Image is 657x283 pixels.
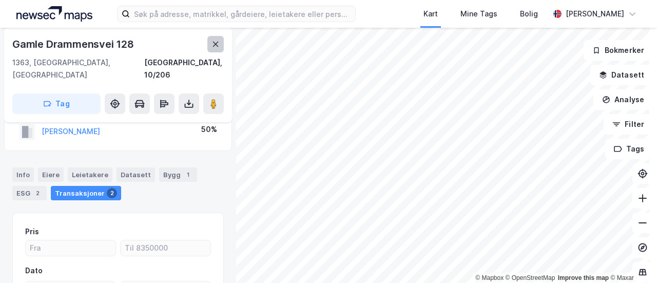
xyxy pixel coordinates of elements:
[12,93,101,114] button: Tag
[68,167,112,182] div: Leietakere
[590,65,653,85] button: Datasett
[606,234,657,283] iframe: Chat Widget
[117,167,155,182] div: Datasett
[38,167,64,182] div: Eiere
[566,8,624,20] div: [PERSON_NAME]
[506,274,555,281] a: OpenStreetMap
[593,89,653,110] button: Analyse
[12,36,136,52] div: Gamle Drammensvei 128
[107,188,117,198] div: 2
[25,265,43,277] div: Dato
[460,8,497,20] div: Mine Tags
[183,169,193,180] div: 1
[26,240,115,256] input: Fra
[423,8,438,20] div: Kart
[32,188,43,198] div: 2
[121,240,210,256] input: Til 8350000
[520,8,538,20] div: Bolig
[130,6,355,22] input: Søk på adresse, matrikkel, gårdeiere, leietakere eller personer
[51,186,121,200] div: Transaksjoner
[12,56,144,81] div: 1363, [GEOGRAPHIC_DATA], [GEOGRAPHIC_DATA]
[12,167,34,182] div: Info
[604,114,653,135] button: Filter
[201,123,217,136] div: 50%
[16,6,92,22] img: logo.a4113a55bc3d86da70a041830d287a7e.svg
[475,274,504,281] a: Mapbox
[144,56,224,81] div: [GEOGRAPHIC_DATA], 10/206
[605,139,653,159] button: Tags
[25,225,39,238] div: Pris
[606,234,657,283] div: Kontrollprogram for chat
[558,274,609,281] a: Improve this map
[159,167,197,182] div: Bygg
[12,186,47,200] div: ESG
[584,40,653,61] button: Bokmerker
